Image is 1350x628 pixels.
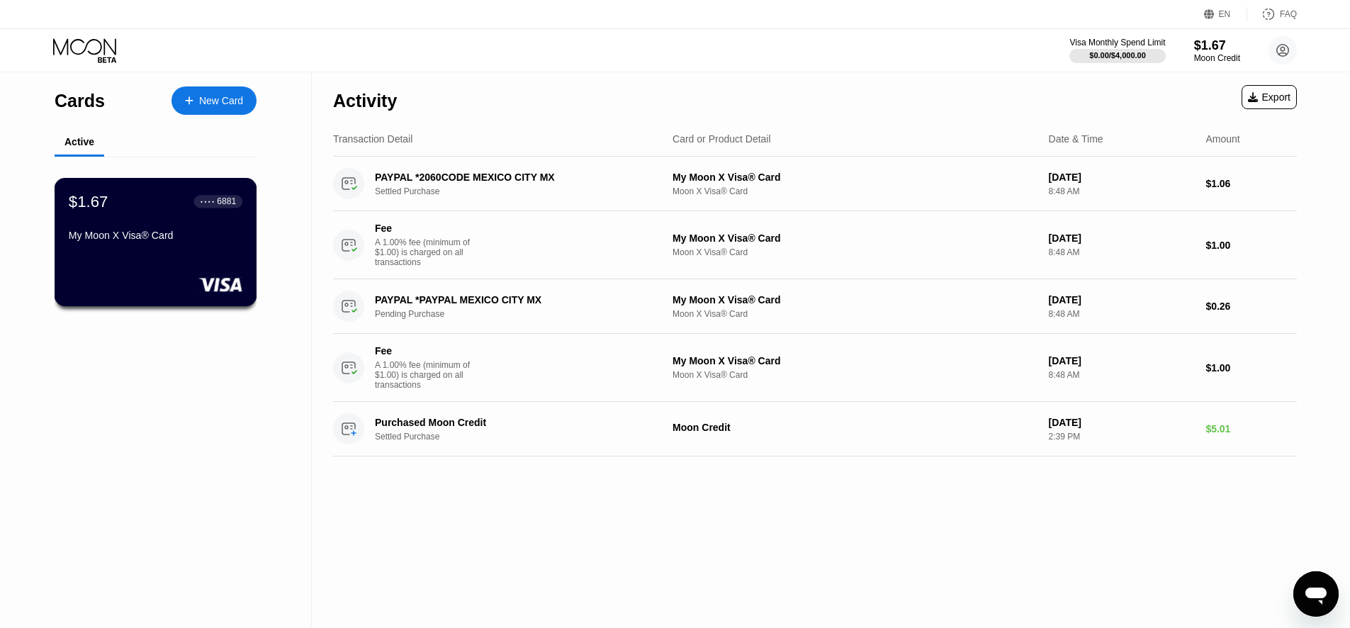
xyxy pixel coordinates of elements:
div: $1.06 [1205,178,1297,189]
div: My Moon X Visa® Card [673,232,1037,244]
div: Pending Purchase [375,309,670,319]
div: Moon Credit [1194,53,1240,63]
div: 2:39 PM [1049,432,1195,442]
div: FAQ [1247,7,1297,21]
div: [DATE] [1049,172,1195,183]
div: [DATE] [1049,294,1195,305]
div: $1.00 [1205,240,1297,251]
div: Settled Purchase [375,186,670,196]
div: $0.26 [1205,301,1297,312]
div: $0.00 / $4,000.00 [1089,51,1146,60]
div: Visa Monthly Spend Limit$0.00/$4,000.00 [1069,38,1165,63]
div: Fee [375,345,474,357]
div: FAQ [1280,9,1297,19]
div: Date & Time [1049,133,1103,145]
div: Export [1248,91,1290,103]
div: 8:48 AM [1049,370,1195,380]
div: $1.67Moon Credit [1194,38,1240,63]
div: 8:48 AM [1049,186,1195,196]
div: Active [64,136,94,147]
div: Transaction Detail [333,133,412,145]
div: [DATE] [1049,417,1195,428]
iframe: Button to launch messaging window [1293,571,1339,617]
div: Card or Product Detail [673,133,771,145]
div: 8:48 AM [1049,247,1195,257]
div: $1.67 [1194,38,1240,53]
div: New Card [199,95,243,107]
div: Purchased Moon CreditSettled PurchaseMoon Credit[DATE]2:39 PM$5.01 [333,402,1297,456]
div: My Moon X Visa® Card [69,230,242,241]
div: Moon Credit [673,422,1037,433]
div: PAYPAL *2060CODE MEXICO CITY MX [375,172,650,183]
div: A 1.00% fee (minimum of $1.00) is charged on all transactions [375,360,481,390]
div: $1.67 [69,192,108,211]
div: Moon X Visa® Card [673,370,1037,380]
div: Export [1242,85,1297,109]
div: Moon X Visa® Card [673,186,1037,196]
div: Moon X Visa® Card [673,309,1037,319]
div: 6881 [217,196,236,206]
div: Activity [333,91,397,111]
div: $1.00 [1205,362,1297,374]
div: [DATE] [1049,232,1195,244]
div: $5.01 [1205,423,1297,434]
div: Visa Monthly Spend Limit [1069,38,1165,47]
div: Cards [55,91,105,111]
div: Purchased Moon Credit [375,417,650,428]
div: My Moon X Visa® Card [673,172,1037,183]
div: Settled Purchase [375,432,670,442]
div: PAYPAL *2060CODE MEXICO CITY MXSettled PurchaseMy Moon X Visa® CardMoon X Visa® Card[DATE]8:48 AM... [333,157,1297,211]
div: Moon X Visa® Card [673,247,1037,257]
div: My Moon X Visa® Card [673,294,1037,305]
div: PAYPAL *PAYPAL MEXICO CITY MXPending PurchaseMy Moon X Visa® CardMoon X Visa® Card[DATE]8:48 AM$0.26 [333,279,1297,334]
div: [DATE] [1049,355,1195,366]
div: PAYPAL *PAYPAL MEXICO CITY MX [375,294,650,305]
div: FeeA 1.00% fee (minimum of $1.00) is charged on all transactionsMy Moon X Visa® CardMoon X Visa® ... [333,334,1297,402]
div: $1.67● ● ● ●6881My Moon X Visa® Card [55,179,256,305]
div: EN [1204,7,1247,21]
div: My Moon X Visa® Card [673,355,1037,366]
div: Fee [375,223,474,234]
div: FeeA 1.00% fee (minimum of $1.00) is charged on all transactionsMy Moon X Visa® CardMoon X Visa® ... [333,211,1297,279]
div: Amount [1205,133,1239,145]
div: 8:48 AM [1049,309,1195,319]
div: New Card [171,86,257,115]
div: A 1.00% fee (minimum of $1.00) is charged on all transactions [375,237,481,267]
div: EN [1219,9,1231,19]
div: ● ● ● ● [201,199,215,203]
